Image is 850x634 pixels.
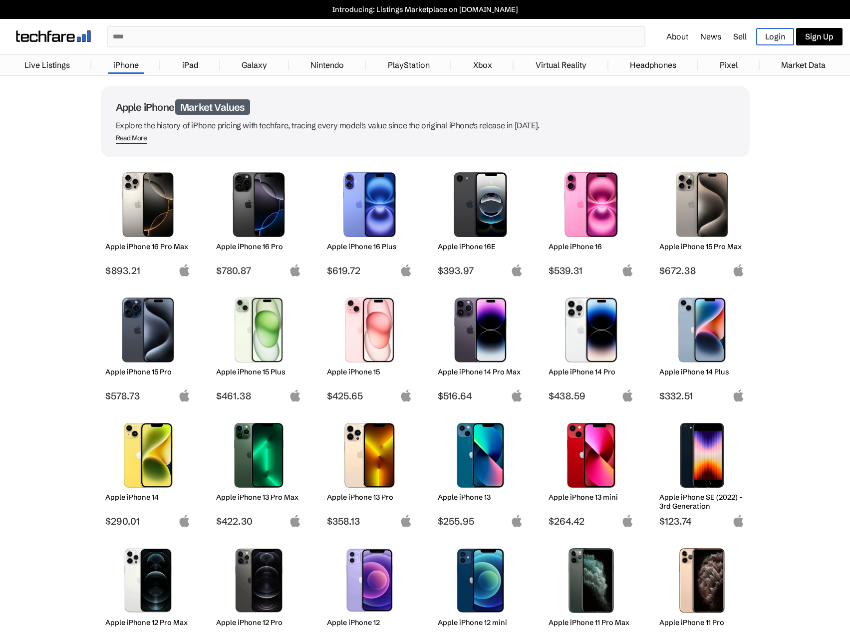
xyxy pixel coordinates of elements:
[433,418,528,527] a: iPhone 13 Apple iPhone 13 $255.95 apple-logo
[327,265,412,277] span: $619.72
[212,418,306,527] a: iPhone 13 Pro Max Apple iPhone 13 Pro Max $422.30 apple-logo
[327,493,412,502] h2: Apple iPhone 13 Pro
[666,31,688,41] a: About
[224,548,294,613] img: iPhone 12 Pro
[438,515,523,527] span: $255.95
[400,515,412,527] img: apple-logo
[667,298,737,362] img: iPhone 14 Plus
[621,264,634,277] img: apple-logo
[289,515,301,527] img: apple-logo
[334,548,405,613] img: iPhone 12
[659,390,745,402] span: $332.51
[289,389,301,402] img: apple-logo
[113,172,183,237] img: iPhone 16 Pro Max
[468,55,497,75] a: Xbox
[113,548,183,613] img: iPhone 12 Pro Max
[216,618,301,627] h2: Apple iPhone 12 Pro
[544,167,639,277] a: iPhone 16 Apple iPhone 16 $539.31 apple-logo
[105,265,191,277] span: $893.21
[655,418,750,527] a: iPhone SE 3rd Gen Apple iPhone SE (2022) - 3rd Generation $123.74 apple-logo
[715,55,743,75] a: Pixel
[733,31,747,41] a: Sell
[216,367,301,376] h2: Apple iPhone 15 Plus
[216,493,301,502] h2: Apple iPhone 13 Pro Max
[544,418,639,527] a: iPhone 13 mini Apple iPhone 13 mini $264.42 apple-logo
[327,390,412,402] span: $425.65
[511,389,523,402] img: apple-logo
[438,367,523,376] h2: Apple iPhone 14 Pro Max
[224,172,294,237] img: iPhone 16 Pro
[116,134,147,144] span: Read More
[544,293,639,402] a: iPhone 14 Pro Apple iPhone 14 Pro $438.59 apple-logo
[445,298,516,362] img: iPhone 14 Pro Max
[327,242,412,251] h2: Apple iPhone 16 Plus
[178,264,191,277] img: apple-logo
[659,242,745,251] h2: Apple iPhone 15 Pro Max
[177,55,203,75] a: iPad
[327,367,412,376] h2: Apple iPhone 15
[433,293,528,402] a: iPhone 14 Pro Max Apple iPhone 14 Pro Max $516.64 apple-logo
[289,264,301,277] img: apple-logo
[327,618,412,627] h2: Apple iPhone 12
[178,515,191,527] img: apple-logo
[113,298,183,362] img: iPhone 15 Pro
[212,293,306,402] a: iPhone 15 Plus Apple iPhone 15 Plus $461.38 apple-logo
[116,118,735,132] p: Explore the history of iPhone pricing with techfare, tracing every model's value since the origin...
[796,28,843,45] a: Sign Up
[438,618,523,627] h2: Apple iPhone 12 mini
[667,548,737,613] img: iPhone 11 Pro
[549,367,634,376] h2: Apple iPhone 14 Pro
[659,493,745,511] h2: Apple iPhone SE (2022) - 3rd Generation
[400,389,412,402] img: apple-logo
[556,172,626,237] img: iPhone 16
[334,423,405,488] img: iPhone 13 Pro
[105,242,191,251] h2: Apple iPhone 16 Pro Max
[621,515,634,527] img: apple-logo
[178,389,191,402] img: apple-logo
[625,55,681,75] a: Headphones
[667,423,737,488] img: iPhone SE 3rd Gen
[334,298,405,362] img: iPhone 15
[659,515,745,527] span: $123.74
[756,28,794,45] a: Login
[322,167,417,277] a: iPhone 16 Plus Apple iPhone 16 Plus $619.72 apple-logo
[216,390,301,402] span: $461.38
[305,55,349,75] a: Nintendo
[224,423,294,488] img: iPhone 13 Pro Max
[621,389,634,402] img: apple-logo
[776,55,831,75] a: Market Data
[556,298,626,362] img: iPhone 14 Pro
[655,167,750,277] a: iPhone 15 Pro Max Apple iPhone 15 Pro Max $672.38 apple-logo
[732,515,745,527] img: apple-logo
[101,167,196,277] a: iPhone 16 Pro Max Apple iPhone 16 Pro Max $893.21 apple-logo
[655,293,750,402] a: iPhone 14 Plus Apple iPhone 14 Plus $332.51 apple-logo
[334,172,405,237] img: iPhone 16 Plus
[113,423,183,488] img: iPhone 14
[511,515,523,527] img: apple-logo
[216,242,301,251] h2: Apple iPhone 16 Pro
[383,55,435,75] a: PlayStation
[549,515,634,527] span: $264.42
[105,390,191,402] span: $578.73
[16,30,91,42] img: techfare logo
[549,493,634,502] h2: Apple iPhone 13 mini
[101,293,196,402] a: iPhone 15 Pro Apple iPhone 15 Pro $578.73 apple-logo
[105,618,191,627] h2: Apple iPhone 12 Pro Max
[549,242,634,251] h2: Apple iPhone 16
[433,167,528,277] a: iPhone 16E Apple iPhone 16E $393.97 apple-logo
[224,298,294,362] img: iPhone 15 Plus
[445,172,516,237] img: iPhone 16E
[400,264,412,277] img: apple-logo
[116,101,735,113] h1: Apple iPhone
[438,265,523,277] span: $393.97
[101,418,196,527] a: iPhone 14 Apple iPhone 14 $290.01 apple-logo
[549,618,634,627] h2: Apple iPhone 11 Pro Max
[732,389,745,402] img: apple-logo
[237,55,272,75] a: Galaxy
[108,55,144,75] a: iPhone
[445,423,516,488] img: iPhone 13
[556,423,626,488] img: iPhone 13 mini
[19,55,75,75] a: Live Listings
[175,99,250,115] span: Market Values
[5,5,845,14] p: Introducing: Listings Marketplace on [DOMAIN_NAME]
